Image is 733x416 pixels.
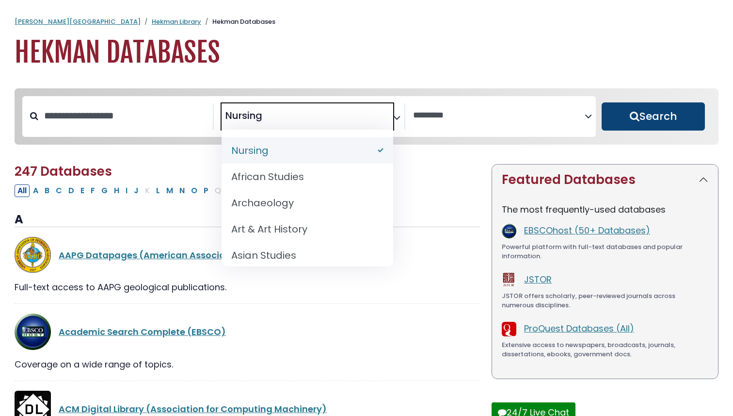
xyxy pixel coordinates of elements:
textarea: Search [413,111,585,121]
button: Featured Databases [492,165,718,195]
li: Nursing [222,137,393,164]
button: Filter Results D [65,184,77,197]
a: Hekman Library [152,17,201,26]
div: Powerful platform with full-text databases and popular information. [502,242,708,261]
button: Filter Results G [98,184,111,197]
button: Submit for Search Results [602,102,705,131]
button: Filter Results I [123,184,130,197]
p: The most frequently-used databases [502,203,708,216]
div: Full-text access to AAPG geological publications. [15,281,480,294]
li: Nursing [222,108,262,123]
button: Filter Results H [111,184,122,197]
a: [PERSON_NAME][GEOGRAPHIC_DATA] [15,17,141,26]
button: Filter Results E [78,184,87,197]
li: Archaeology [222,190,393,216]
a: EBSCOhost (50+ Databases) [524,224,650,236]
a: Academic Search Complete (EBSCO) [59,326,226,338]
li: African Studies [222,164,393,190]
li: Hekman Databases [201,17,275,27]
h1: Hekman Databases [15,36,718,69]
div: Extensive access to newspapers, broadcasts, journals, dissertations, ebooks, government docs. [502,340,708,359]
button: Filter Results L [153,184,163,197]
a: ProQuest Databases (All) [524,322,634,334]
div: Alpha-list to filter by first letter of database name [15,184,342,196]
nav: breadcrumb [15,17,718,27]
li: Asian Studies [222,242,393,268]
button: Filter Results F [88,184,98,197]
a: ACM Digital Library (Association for Computing Machinery) [59,403,327,415]
span: 247 Databases [15,163,112,180]
button: Filter Results M [163,184,176,197]
button: Filter Results J [131,184,142,197]
a: AAPG Datapages (American Association of Petroleum Geologists) [59,249,359,261]
li: Art & Art History [222,216,393,242]
button: Filter Results A [30,184,41,197]
button: Filter Results B [42,184,52,197]
div: Coverage on a wide range of topics. [15,358,480,371]
div: JSTOR offers scholarly, peer-reviewed journals across numerous disciplines. [502,291,708,310]
h3: A [15,213,480,227]
nav: Search filters [15,88,718,145]
button: Filter Results O [188,184,200,197]
input: Search database by title or keyword [38,108,213,124]
a: JSTOR [524,273,552,285]
button: Filter Results C [53,184,65,197]
span: Nursing [225,108,262,123]
button: All [15,184,30,197]
button: Filter Results P [201,184,211,197]
button: Filter Results N [176,184,188,197]
textarea: Search [264,114,271,124]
